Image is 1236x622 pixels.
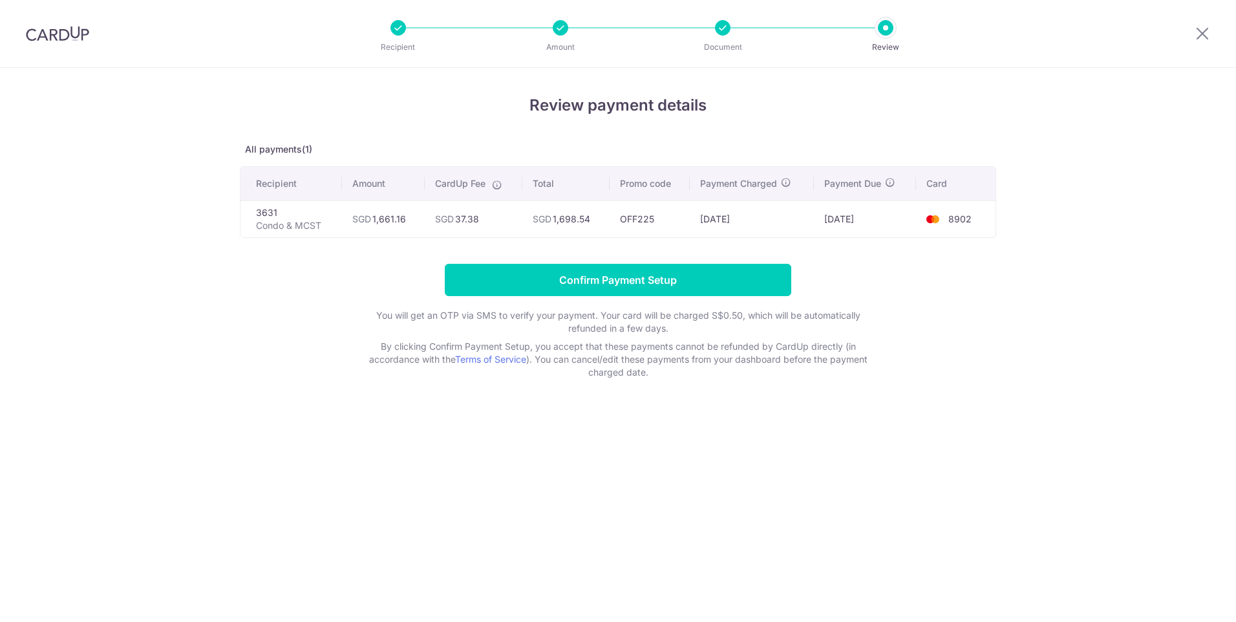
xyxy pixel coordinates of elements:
h4: Review payment details [240,94,996,117]
p: Amount [513,41,608,54]
td: 1,661.16 [342,200,425,237]
span: CardUp Fee [435,177,485,190]
td: [DATE] [690,200,815,237]
p: Condo & MCST [256,219,332,232]
td: 3631 [240,200,342,237]
th: Amount [342,167,425,200]
p: By clicking Confirm Payment Setup, you accept that these payments cannot be refunded by CardUp di... [359,340,877,379]
td: 37.38 [425,200,522,237]
input: Confirm Payment Setup [445,264,791,296]
p: Review [838,41,933,54]
td: [DATE] [814,200,916,237]
p: Document [675,41,771,54]
th: Recipient [240,167,342,200]
p: Recipient [350,41,446,54]
span: Payment Charged [700,177,777,190]
span: SGD [352,213,371,224]
img: <span class="translation_missing" title="translation missing: en.account_steps.new_confirm_form.b... [920,211,946,227]
span: SGD [533,213,551,224]
span: SGD [435,213,454,224]
p: You will get an OTP via SMS to verify your payment. Your card will be charged S$0.50, which will ... [359,309,877,335]
td: 1,698.54 [522,200,610,237]
td: OFF225 [610,200,690,237]
span: Payment Due [824,177,881,190]
th: Card [916,167,996,200]
span: 8902 [948,213,972,224]
a: Terms of Service [455,354,526,365]
th: Promo code [610,167,690,200]
p: All payments(1) [240,143,996,156]
img: CardUp [26,26,89,41]
th: Total [522,167,610,200]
